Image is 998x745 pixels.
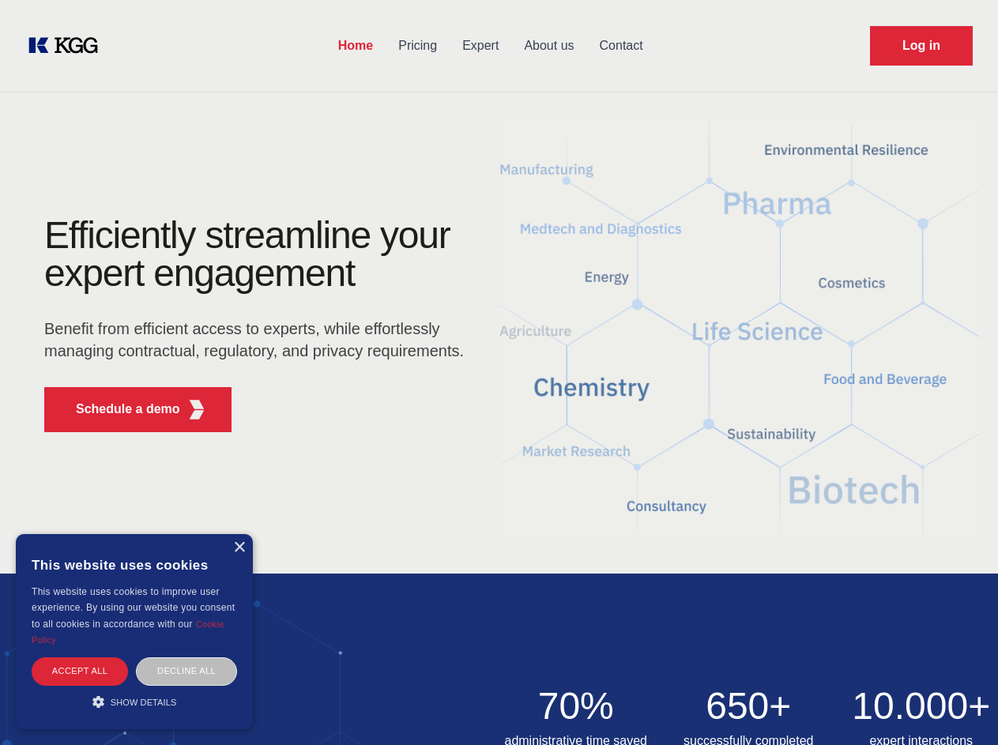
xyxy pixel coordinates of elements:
div: This website uses cookies [32,546,237,584]
span: Show details [111,698,177,707]
a: Pricing [386,25,450,66]
a: Home [326,25,386,66]
a: Request Demo [870,26,973,66]
h2: 650+ [672,687,826,725]
a: About us [511,25,586,66]
h2: 70% [499,687,653,725]
p: Benefit from efficient access to experts, while effortlessly managing contractual, regulatory, an... [44,318,474,362]
div: Decline all [136,657,237,685]
h1: Efficiently streamline your expert engagement [44,216,474,292]
button: Schedule a demoKGG Fifth Element RED [44,387,232,432]
iframe: Chat Widget [919,669,998,745]
img: KGG Fifth Element RED [187,400,207,420]
span: This website uses cookies to improve user experience. By using our website you consent to all coo... [32,586,235,630]
a: KOL Knowledge Platform: Talk to Key External Experts (KEE) [25,33,111,58]
div: Close [233,542,245,554]
a: Cookie Policy [32,619,224,645]
img: KGG Fifth Element RED [499,103,980,558]
div: Accept all [32,657,128,685]
p: Schedule a demo [76,400,180,419]
a: Contact [587,25,656,66]
div: Show details [32,694,237,709]
a: Expert [450,25,511,66]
